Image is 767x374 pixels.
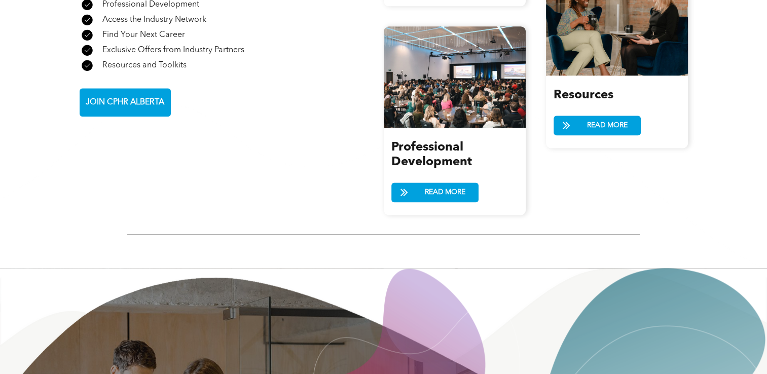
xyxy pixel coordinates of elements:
span: READ MORE [583,116,631,135]
span: Exclusive Offers from Industry Partners [102,46,244,54]
span: JOIN CPHR ALBERTA [82,93,168,113]
span: Find Your Next Career [102,31,185,39]
span: READ MORE [421,183,469,202]
a: JOIN CPHR ALBERTA [80,88,171,117]
span: Resources [554,89,613,101]
span: Professional Development [391,141,472,168]
span: Access the Industry Network [102,16,206,24]
a: READ MORE [391,182,479,202]
a: READ MORE [554,116,641,135]
span: Resources and Toolkits [102,61,187,69]
span: Professional Development [102,1,199,9]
